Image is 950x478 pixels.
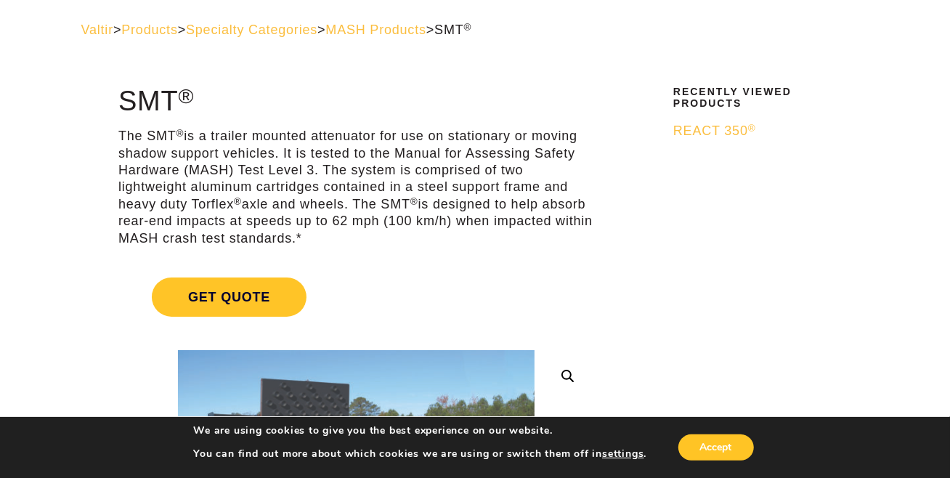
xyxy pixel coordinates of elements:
sup: ® [179,84,195,108]
a: Valtir [81,23,113,37]
a: Specialty Categories [186,23,317,37]
p: You can find out more about which cookies we are using or switch them off in . [193,447,646,461]
a: Get Quote [118,260,594,334]
button: settings [602,447,644,461]
sup: ® [748,123,756,134]
sup: ® [176,128,184,139]
div: > > > > [81,22,869,39]
span: SMT [434,23,471,37]
sup: ® [410,196,418,207]
sup: ® [464,22,472,33]
h2: Recently Viewed Products [673,86,860,109]
a: REACT 350® [673,123,860,139]
a: MASH Products [325,23,426,37]
p: The SMT is a trailer mounted attenuator for use on stationary or moving shadow support vehicles. ... [118,128,594,247]
a: Products [121,23,177,37]
span: Get Quote [152,278,306,317]
h1: SMT [118,86,594,117]
p: We are using cookies to give you the best experience on our website. [193,424,646,437]
sup: ® [234,196,242,207]
span: REACT 350 [673,123,756,138]
button: Accept [678,434,754,461]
